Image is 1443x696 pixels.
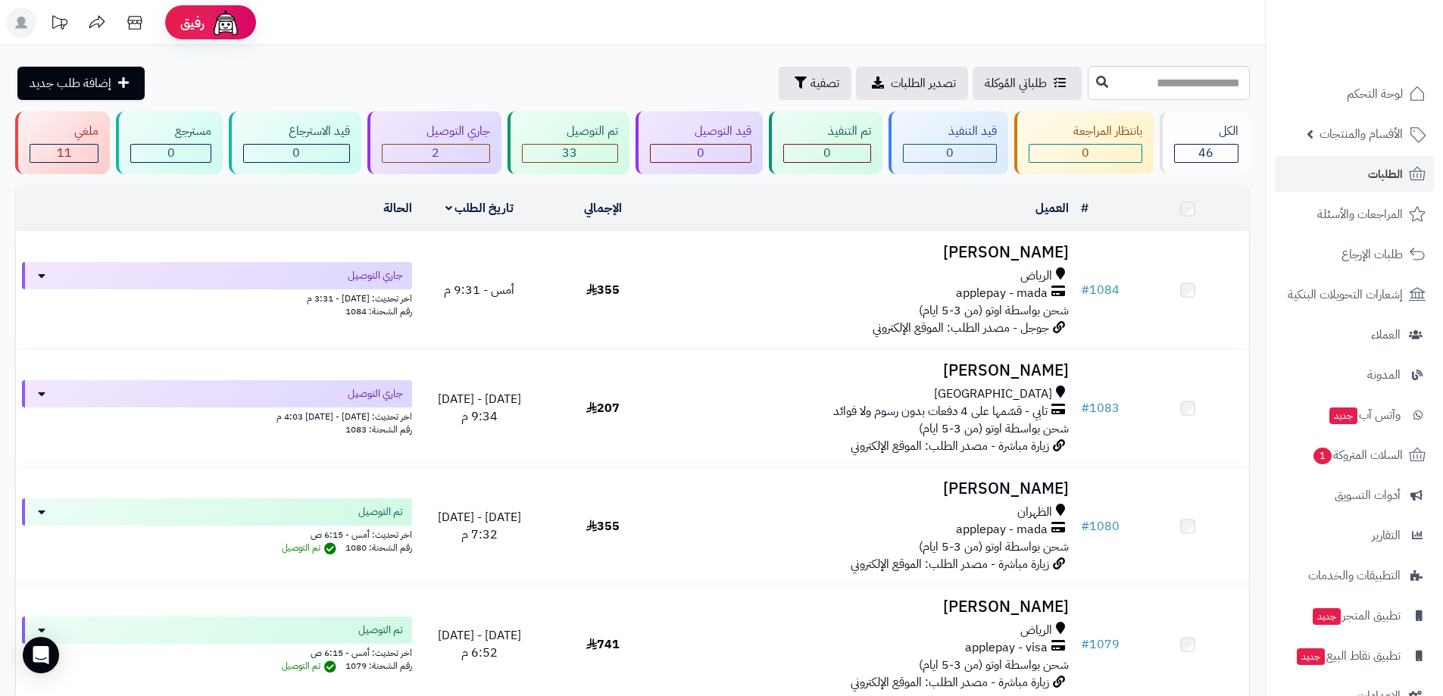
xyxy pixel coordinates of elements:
div: اخر تحديث: أمس - 6:15 ص [22,644,412,660]
span: التقارير [1372,525,1401,546]
span: تطبيق المتجر [1311,605,1401,626]
div: 33 [523,145,617,162]
span: جوجل - مصدر الطلب: الموقع الإلكتروني [873,319,1049,337]
a: بانتظار المراجعة 0 [1011,111,1157,174]
h3: [PERSON_NAME] [670,362,1069,379]
a: الإجمالي [584,199,622,217]
span: لوحة التحكم [1347,83,1403,105]
div: قيد التنفيذ [903,123,996,140]
span: 0 [292,144,300,162]
span: [DATE] - [DATE] 6:52 م [438,626,521,662]
span: [DATE] - [DATE] 9:34 م [438,390,521,426]
span: 33 [562,144,577,162]
div: ملغي [30,123,98,140]
span: إشعارات التحويلات البنكية [1288,284,1403,305]
span: جاري التوصيل [348,268,403,283]
span: وآتس آب [1328,404,1401,426]
img: logo-2.png [1340,29,1429,61]
a: #1080 [1081,517,1120,535]
span: شحن بواسطة اوتو (من 3-5 ايام) [919,538,1069,556]
span: التطبيقات والخدمات [1308,565,1401,586]
span: جديد [1297,648,1325,665]
a: قيد التوصيل 0 [632,111,766,174]
span: 0 [697,144,704,162]
span: جاري التوصيل [348,386,403,401]
h3: [PERSON_NAME] [670,244,1069,261]
a: الطلبات [1275,156,1434,192]
span: # [1081,517,1089,535]
a: #1079 [1081,635,1120,654]
span: رقم الشحنة: 1084 [345,304,412,318]
a: تم التوصيل 33 [504,111,632,174]
a: طلبات الإرجاع [1275,236,1434,273]
a: الكل46 [1157,111,1253,174]
div: تم التوصيل [522,123,618,140]
span: # [1081,281,1089,299]
img: ai-face.png [211,8,241,38]
a: الحالة [383,199,412,217]
span: applepay - visa [965,639,1048,657]
span: المراجعات والأسئلة [1317,204,1403,225]
span: الرياض [1020,267,1052,285]
span: 0 [1082,144,1089,162]
span: المدونة [1367,364,1401,385]
a: السلات المتروكة1 [1275,437,1434,473]
a: تحديثات المنصة [40,8,78,42]
span: زيارة مباشرة - مصدر الطلب: الموقع الإلكتروني [851,437,1049,455]
span: تم التوصيل [358,504,403,520]
a: قيد الاسترجاع 0 [226,111,364,174]
a: طلباتي المُوكلة [973,67,1082,100]
a: وآتس آبجديد [1275,397,1434,433]
span: الظهران [1017,504,1052,521]
span: إضافة طلب جديد [30,74,111,92]
span: applepay - mada [956,285,1048,302]
span: تابي - قسّمها على 4 دفعات بدون رسوم ولا فوائد [833,403,1048,420]
a: تاريخ الطلب [445,199,514,217]
div: 0 [651,145,751,162]
span: الرياض [1020,622,1052,639]
a: إضافة طلب جديد [17,67,145,100]
span: تم التوصيل [282,541,340,554]
span: 741 [586,635,620,654]
a: ملغي 11 [12,111,113,174]
a: العملاء [1275,317,1434,353]
div: اخر تحديث: [DATE] - 3:31 م [22,289,412,305]
a: المراجعات والأسئلة [1275,196,1434,233]
span: شحن بواسطة اوتو (من 3-5 ايام) [919,656,1069,674]
button: تصفية [779,67,851,100]
span: # [1081,635,1089,654]
span: applepay - mada [956,521,1048,538]
div: الكل [1174,123,1238,140]
span: طلبات الإرجاع [1341,244,1403,265]
span: العملاء [1371,324,1401,345]
span: زيارة مباشرة - مصدر الطلب: الموقع الإلكتروني [851,555,1049,573]
a: تصدير الطلبات [856,67,968,100]
span: # [1081,399,1089,417]
span: 1 [1313,447,1332,464]
span: جديد [1329,407,1357,424]
a: التطبيقات والخدمات [1275,557,1434,594]
span: 11 [57,144,72,162]
a: المدونة [1275,357,1434,393]
span: شحن بواسطة اوتو (من 3-5 ايام) [919,301,1069,320]
a: تطبيق المتجرجديد [1275,598,1434,634]
span: تصفية [811,74,839,92]
div: تم التنفيذ [783,123,871,140]
span: 0 [823,144,831,162]
span: رقم الشحنة: 1080 [345,541,412,554]
a: تطبيق نقاط البيعجديد [1275,638,1434,674]
span: تصدير الطلبات [891,74,956,92]
span: 46 [1198,144,1213,162]
span: طلباتي المُوكلة [985,74,1047,92]
span: 207 [586,399,620,417]
a: أدوات التسويق [1275,477,1434,513]
a: التقارير [1275,517,1434,554]
a: تم التنفيذ 0 [766,111,885,174]
span: 355 [586,281,620,299]
a: لوحة التحكم [1275,76,1434,112]
div: 0 [904,145,995,162]
a: #1083 [1081,399,1120,417]
div: مسترجع [130,123,211,140]
span: جديد [1313,608,1341,625]
a: جاري التوصيل 2 [364,111,504,174]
